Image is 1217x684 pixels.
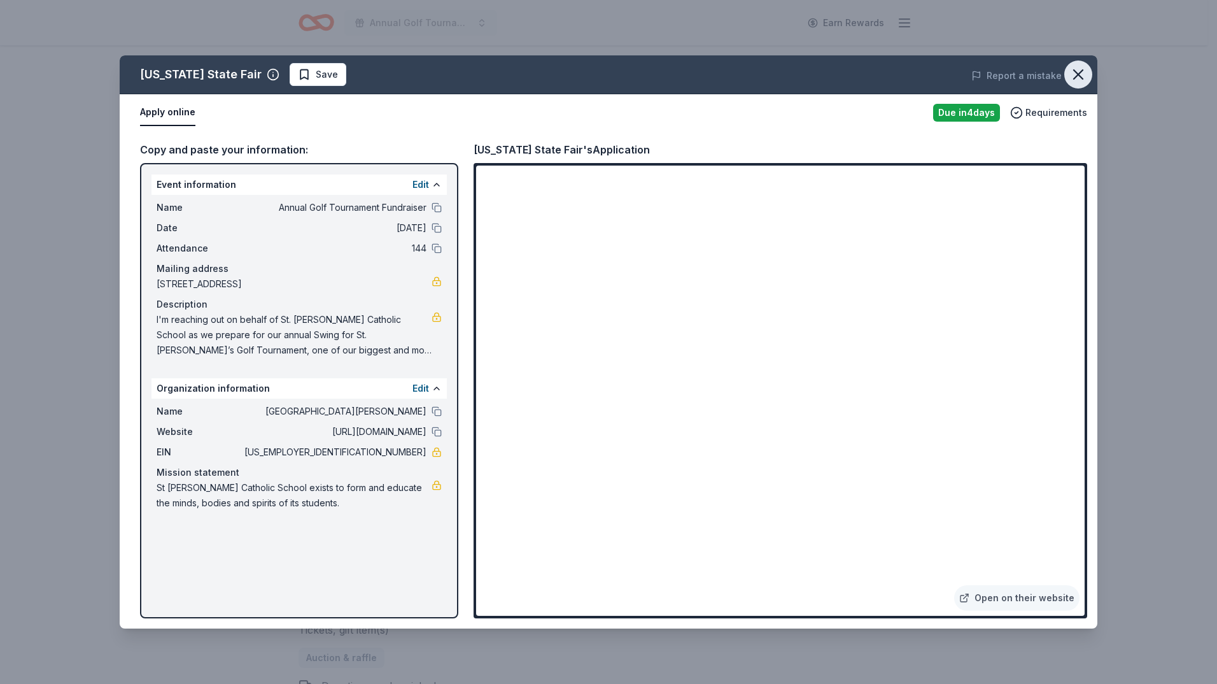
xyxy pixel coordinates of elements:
[151,378,447,399] div: Organization information
[242,404,426,419] span: [GEOGRAPHIC_DATA][PERSON_NAME]
[412,381,429,396] button: Edit
[242,220,426,236] span: [DATE]
[151,175,447,195] div: Event information
[242,241,426,256] span: 144
[140,99,195,126] button: Apply online
[157,261,442,276] div: Mailing address
[157,220,242,236] span: Date
[157,465,442,480] div: Mission statement
[157,276,432,292] span: [STREET_ADDRESS]
[157,480,432,511] span: St [PERSON_NAME] Catholic School exists to form and educate the minds, bodies and spirits of its ...
[290,63,346,86] button: Save
[157,297,442,312] div: Description
[242,445,426,460] span: [US_EMPLOYER_IDENTIFICATION_NUMBER]
[140,64,262,85] div: [US_STATE] State Fair
[140,141,458,158] div: Copy and paste your information:
[242,424,426,439] span: [URL][DOMAIN_NAME]
[157,424,242,439] span: Website
[157,445,242,460] span: EIN
[971,68,1062,83] button: Report a mistake
[157,312,432,358] span: I'm reaching out on behalf of St. [PERSON_NAME] Catholic School as we prepare for our annual Swin...
[157,200,242,215] span: Name
[954,585,1080,611] a: Open on their website
[1010,105,1087,120] button: Requirements
[157,404,242,419] span: Name
[933,104,1000,122] div: Due in 4 days
[1025,105,1087,120] span: Requirements
[157,241,242,256] span: Attendance
[412,177,429,192] button: Edit
[474,141,650,158] div: [US_STATE] State Fair's Application
[242,200,426,215] span: Annual Golf Tournament Fundraiser
[316,67,338,82] span: Save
